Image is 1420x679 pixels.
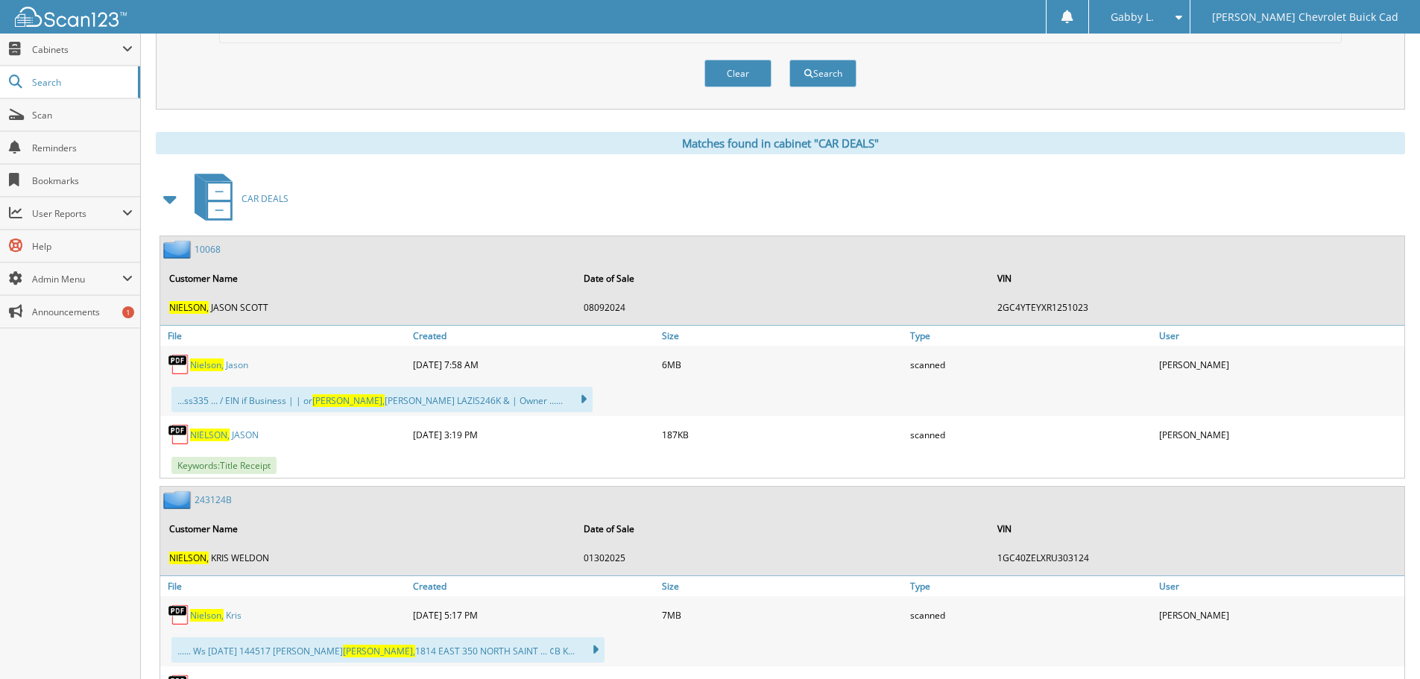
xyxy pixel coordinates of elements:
[1155,326,1404,346] a: User
[190,429,230,441] span: N I E L S O N ,
[163,490,195,509] img: folder2.png
[576,514,989,544] th: Date of Sale
[32,174,133,187] span: Bookmarks
[576,263,989,294] th: Date of Sale
[32,109,133,121] span: Scan
[169,301,209,314] span: N I E L S O N ,
[990,295,1403,320] td: 2 G C 4 Y T E Y X R 1 2 5 1 0 2 3
[409,576,658,596] a: Created
[190,359,224,371] span: N i e l s o n ,
[906,600,1155,630] div: scanned
[990,546,1403,570] td: 1 G C 4 0 Z E L X R U 3 0 3 1 2 4
[168,423,190,446] img: PDF.png
[32,273,122,285] span: Admin Menu
[409,600,658,630] div: [DATE] 5:17 PM
[1155,350,1404,379] div: [PERSON_NAME]
[156,132,1405,154] div: Matches found in cabinet "CAR DEALS"
[576,295,989,320] td: 0 8 0 9 2 0 2 4
[171,387,593,412] div: ...ss335 ... / EIN if Business | | or [PERSON_NAME] LAZIS246K & | Owner ......
[162,514,575,544] th: Customer Name
[171,457,277,474] span: Keywords: T i t l e R e c e i p t
[160,576,409,596] a: File
[195,243,221,256] a: 10068
[163,240,195,259] img: folder2.png
[658,350,907,379] div: 6MB
[122,306,134,318] div: 1
[906,326,1155,346] a: Type
[409,350,658,379] div: [DATE] 7:58 AM
[242,192,288,205] span: C A R D E A L S
[190,609,224,622] span: N i e l s o n ,
[1111,13,1154,22] span: Gabby L.
[1212,13,1398,22] span: [PERSON_NAME] Chevrolet Buick Cad
[409,326,658,346] a: Created
[990,263,1403,294] th: VIN
[162,295,575,320] td: J A S O N S C O T T
[658,600,907,630] div: 7MB
[32,306,133,318] span: Announcements
[190,429,259,441] a: NIELSON, JASON
[15,7,127,27] img: scan123-logo-white.svg
[906,350,1155,379] div: scanned
[1155,600,1404,630] div: [PERSON_NAME]
[789,60,856,87] button: Search
[990,514,1403,544] th: VIN
[576,546,989,570] td: 0 1 3 0 2 0 2 5
[343,645,415,657] span: [PERSON_NAME],
[186,169,288,228] a: CAR DEALS
[906,420,1155,449] div: scanned
[658,576,907,596] a: Size
[190,359,248,371] a: Nielson, Jason
[162,546,575,570] td: K R I S W E L D O N
[168,353,190,376] img: PDF.png
[169,552,209,564] span: N I E L S O N ,
[32,207,122,220] span: User Reports
[32,240,133,253] span: Help
[312,394,385,407] span: [PERSON_NAME],
[906,576,1155,596] a: Type
[162,263,575,294] th: Customer Name
[32,142,133,154] span: Reminders
[32,43,122,56] span: Cabinets
[409,420,658,449] div: [DATE] 3:19 PM
[658,326,907,346] a: Size
[1155,576,1404,596] a: User
[160,326,409,346] a: File
[704,60,771,87] button: Clear
[190,609,242,622] a: Nielson, Kris
[171,637,605,663] div: ...... Ws [DATE] 144517 [PERSON_NAME] 1814 EAST 350 NORTH SAINT ... ¢B K...
[658,420,907,449] div: 187KB
[195,493,232,506] a: 243124B
[1155,420,1404,449] div: [PERSON_NAME]
[168,604,190,626] img: PDF.png
[32,76,130,89] span: Search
